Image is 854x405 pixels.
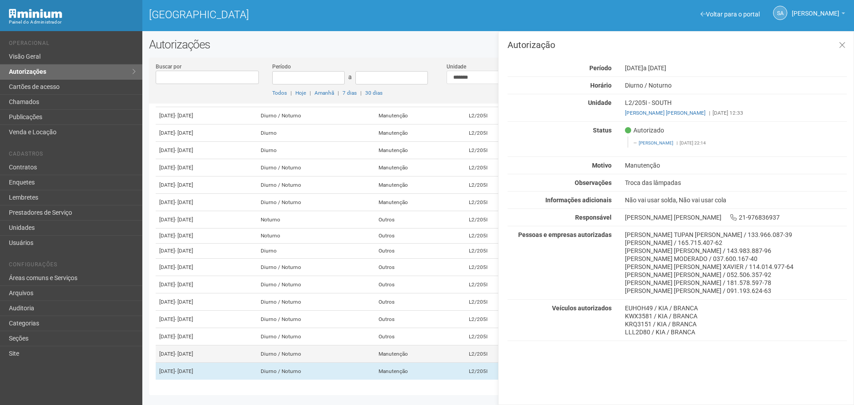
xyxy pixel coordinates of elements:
[643,64,666,72] span: a [DATE]
[375,229,465,244] td: Outros
[625,287,847,295] div: [PERSON_NAME] [PERSON_NAME] / 091.193.624-63
[272,90,287,96] a: Todos
[348,73,352,80] span: a
[709,110,710,116] span: |
[508,40,847,49] h3: Autorização
[465,159,532,176] td: L2/205I
[375,194,465,211] td: Manutenção
[156,124,257,142] td: [DATE]
[625,271,847,279] div: [PERSON_NAME] [PERSON_NAME] / 052.506.357-92
[465,176,532,194] td: L2/205I
[175,299,193,305] span: - [DATE]
[156,176,257,194] td: [DATE]
[342,90,357,96] a: 7 dias
[465,107,532,124] td: L2/205I
[575,179,612,186] strong: Observações
[156,107,257,124] td: [DATE]
[175,199,193,205] span: - [DATE]
[257,311,375,328] td: Diurno / Noturno
[552,305,612,312] strong: Veículos autorizados
[625,304,847,312] div: EUHOH49 / KIA / BRANCA
[588,99,612,106] strong: Unidade
[9,261,136,271] li: Configurações
[618,196,854,204] div: Não vai usar solda, Não vai usar cola
[156,259,257,276] td: [DATE]
[625,110,705,116] a: [PERSON_NAME] [PERSON_NAME]
[465,363,532,380] td: L2/205I
[625,279,847,287] div: [PERSON_NAME] [PERSON_NAME] / 181.578.597-78
[633,140,842,146] footer: [DATE] 22:14
[465,293,532,311] td: L2/205I
[375,345,465,363] td: Manutenção
[625,239,847,247] div: [PERSON_NAME] / 165.715.407-62
[625,320,847,328] div: KRQ3151 / KIA / BRANCA
[257,276,375,293] td: Diurno / Noturno
[9,9,62,18] img: Minium
[156,293,257,311] td: [DATE]
[639,140,673,145] a: [PERSON_NAME]
[618,179,854,187] div: Troca das lâmpadas
[625,109,847,117] div: [DATE] 12:33
[156,328,257,345] td: [DATE]
[338,90,339,96] span: |
[257,229,375,244] td: Noturno
[618,64,854,72] div: [DATE]
[375,363,465,380] td: Manutenção
[175,264,193,270] span: - [DATE]
[257,107,375,124] td: Diurno / Noturno
[465,142,532,159] td: L2/205I
[257,159,375,176] td: Diurno / Noturno
[593,127,612,134] strong: Status
[295,90,306,96] a: Hoje
[625,328,847,336] div: LLL2D80 / KIA / BRANCA
[149,38,847,51] h2: Autorizações
[175,112,193,119] span: - [DATE]
[175,368,193,374] span: - [DATE]
[9,151,136,160] li: Cadastros
[465,259,532,276] td: L2/205I
[257,194,375,211] td: Diurno / Noturno
[257,363,375,380] td: Diurno / Noturno
[625,312,847,320] div: KWX3581 / KIA / BRANCA
[592,162,612,169] strong: Motivo
[175,333,193,340] span: - [DATE]
[375,176,465,194] td: Manutenção
[792,11,845,18] a: [PERSON_NAME]
[465,328,532,345] td: L2/205I
[375,244,465,259] td: Outros
[156,311,257,328] td: [DATE]
[590,82,612,89] strong: Horário
[375,293,465,311] td: Outros
[156,244,257,259] td: [DATE]
[156,363,257,380] td: [DATE]
[310,90,311,96] span: |
[375,311,465,328] td: Outros
[175,147,193,153] span: - [DATE]
[156,229,257,244] td: [DATE]
[257,345,375,363] td: Diurno / Noturno
[156,159,257,176] td: [DATE]
[257,293,375,311] td: Diurno / Noturno
[257,211,375,229] td: Noturno
[375,107,465,124] td: Manutenção
[701,11,760,18] a: Voltar para o portal
[360,90,362,96] span: |
[257,244,375,259] td: Diurno
[365,90,383,96] a: 30 dias
[156,63,181,71] label: Buscar por
[257,176,375,194] td: Diurno / Noturno
[625,255,847,263] div: [PERSON_NAME] MODERADO / 037.600.167-40
[792,1,839,17] span: Silvio Anjos
[175,182,193,188] span: - [DATE]
[257,124,375,142] td: Diurno
[175,233,193,239] span: - [DATE]
[290,90,292,96] span: |
[175,248,193,254] span: - [DATE]
[156,211,257,229] td: [DATE]
[465,211,532,229] td: L2/205I
[375,328,465,345] td: Outros
[618,99,854,117] div: L2/205I - SOUTH
[156,142,257,159] td: [DATE]
[175,217,193,223] span: - [DATE]
[545,196,612,204] strong: Informações adicionais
